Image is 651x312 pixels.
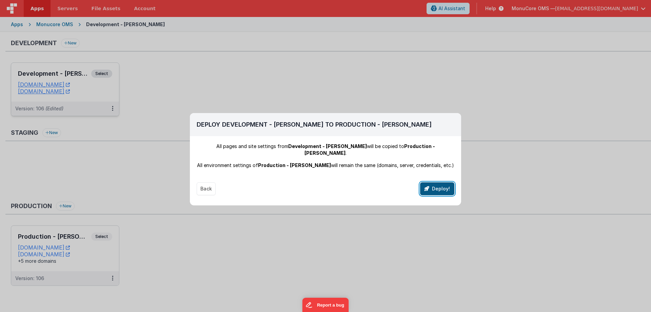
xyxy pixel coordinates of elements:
span: Production - [PERSON_NAME] [258,162,331,168]
div: All environment settings of will remain the same (domains, server, credentials, etc.) [197,162,454,169]
span: Development - [PERSON_NAME] [288,143,367,149]
button: Deploy! [420,182,454,195]
h2: Deploy Development - [PERSON_NAME] To Production - [PERSON_NAME] [197,120,454,129]
button: Back [197,182,216,195]
div: All pages and site settings from will be copied to . [197,143,454,157]
iframe: Marker.io feedback button [302,298,349,312]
